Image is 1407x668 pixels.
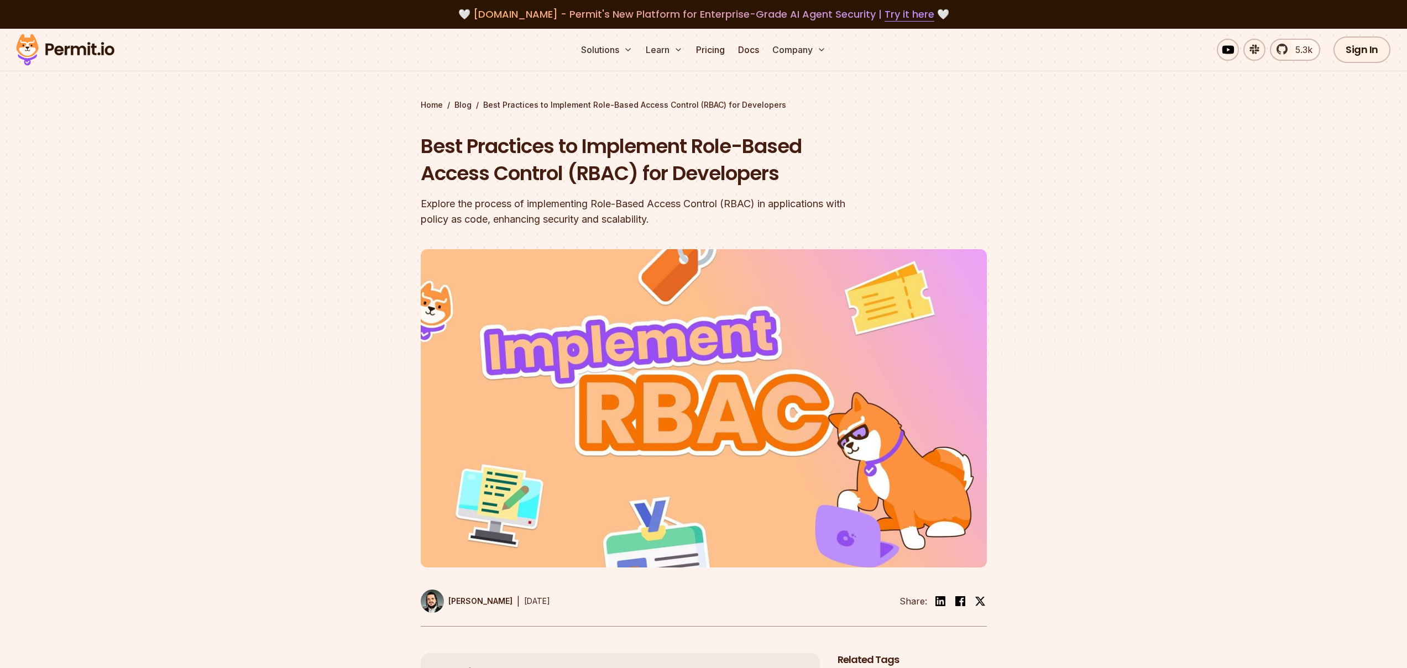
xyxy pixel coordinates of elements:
h1: Best Practices to Implement Role-Based Access Control (RBAC) for Developers [421,133,845,187]
img: twitter [975,596,986,607]
p: [PERSON_NAME] [448,596,512,607]
a: Sign In [1333,36,1390,63]
a: Docs [734,39,763,61]
button: Learn [641,39,687,61]
a: [PERSON_NAME] [421,590,512,613]
div: Explore the process of implementing Role-Based Access Control (RBAC) in applications with policy ... [421,196,845,227]
img: linkedin [934,595,947,608]
button: Solutions [577,39,637,61]
span: 5.3k [1289,43,1312,56]
img: Permit logo [11,31,119,69]
a: Try it here [885,7,934,22]
a: 5.3k [1270,39,1320,61]
img: facebook [954,595,967,608]
h2: Related Tags [838,653,987,667]
div: 🤍 🤍 [27,7,1380,22]
time: [DATE] [524,596,550,606]
img: Best Practices to Implement Role-Based Access Control (RBAC) for Developers [421,249,987,567]
img: Gabriel L. Manor [421,590,444,613]
a: Blog [454,99,472,111]
button: Company [768,39,830,61]
li: Share: [899,595,927,608]
a: Pricing [692,39,729,61]
span: [DOMAIN_NAME] - Permit's New Platform for Enterprise-Grade AI Agent Security | [473,7,934,21]
a: Home [421,99,443,111]
div: / / [421,99,987,111]
div: | [517,595,520,608]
